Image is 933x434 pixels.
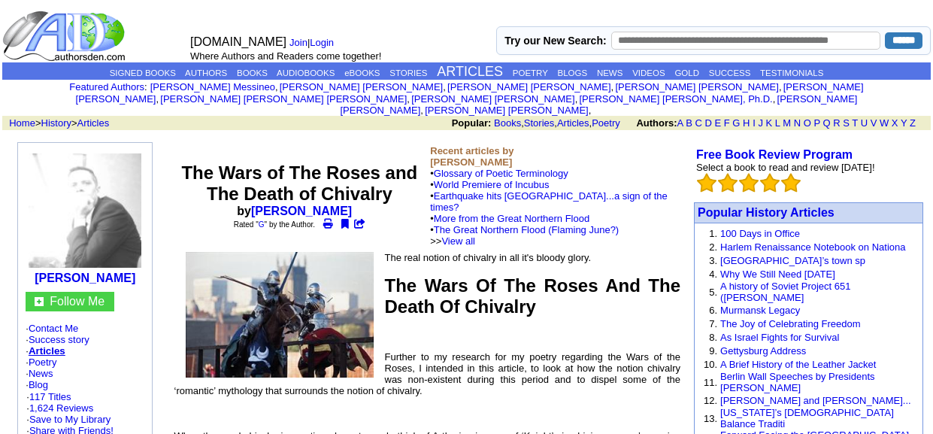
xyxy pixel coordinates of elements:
[696,148,853,161] a: Free Book Review Program
[289,37,307,48] a: Join
[434,213,589,224] a: More from the Great Northern Flood
[704,359,717,370] font: 10.
[452,117,929,129] font: , , ,
[720,332,839,343] a: As Israel Fights for Survival
[636,117,677,129] b: Authors:
[696,162,875,173] font: Select a book to read and review [DATE]!
[704,413,717,424] font: 13.
[2,10,129,62] img: logo_ad.gif
[714,117,721,129] a: E
[720,318,860,329] a: The Joy of Celebrating Freedom
[775,117,780,129] a: L
[720,359,876,370] a: A Brief History of the Leather Jacket
[782,83,783,92] font: i
[709,287,717,298] font: 5.
[430,190,668,247] font: •
[29,357,57,368] a: Poetry
[69,81,147,93] font: :
[29,402,93,414] a: 1,624 Reviews
[185,68,227,77] a: AUTHORS
[743,117,750,129] a: H
[720,228,800,239] a: 100 Days in Office
[434,179,550,190] a: World Premiere of Incubus
[753,117,756,129] a: I
[259,220,265,229] a: G
[190,35,286,48] font: [DOMAIN_NAME]
[739,173,759,193] img: bigemptystars.png
[29,368,53,379] a: News
[29,323,78,334] a: Contact Me
[110,68,176,77] a: SIGNED BOOKS
[430,145,513,168] b: Recent articles by [PERSON_NAME]
[557,68,587,77] a: BLOGS
[720,255,865,266] a: [GEOGRAPHIC_DATA]’s town sp
[280,81,443,93] a: [PERSON_NAME] [PERSON_NAME]
[76,81,864,105] a: [PERSON_NAME] [PERSON_NAME]
[720,305,800,316] a: Murmansk Legacy
[425,105,588,116] a: [PERSON_NAME] [PERSON_NAME]
[310,37,334,48] a: Login
[41,117,71,129] a: History
[29,153,141,268] img: 25181.jpg
[29,334,89,345] a: Success story
[9,117,35,129] a: Home
[861,117,868,129] a: U
[234,220,315,229] font: Rated " " by the Author.
[686,117,692,129] a: B
[720,269,835,280] a: Why We Still Need [DATE]
[430,224,619,247] font: • >>
[833,117,840,129] a: R
[732,117,740,129] a: G
[901,117,907,129] a: Y
[758,117,763,129] a: J
[720,345,806,357] a: Gettysburg Address
[794,117,801,129] a: N
[35,272,135,284] a: [PERSON_NAME]
[843,117,850,129] a: S
[677,117,683,129] a: A
[709,241,717,253] font: 2.
[423,107,425,115] font: i
[69,81,144,93] a: Featured Authors
[592,117,620,129] a: Poetry
[389,68,427,77] a: STORIES
[452,117,492,129] b: Popular:
[709,228,717,239] font: 1.
[385,252,592,263] font: The real notion of chivalry in all it's bloody glory.
[29,391,71,402] a: 117 Titles
[760,173,780,193] img: bigemptystars.png
[720,407,894,429] a: [US_STATE]’s [DEMOGRAPHIC_DATA] Balance Traditi
[513,68,548,77] a: POETRY
[709,269,717,280] font: 4.
[446,83,447,92] font: i
[781,173,801,193] img: bigemptystars.png
[615,81,778,93] a: [PERSON_NAME] [PERSON_NAME]
[237,68,268,77] a: BOOKS
[411,93,574,105] a: [PERSON_NAME] [PERSON_NAME]
[159,96,160,104] font: i
[910,117,916,129] a: Z
[340,93,857,116] a: [PERSON_NAME] [PERSON_NAME]
[597,68,623,77] a: NEWS
[632,68,665,77] a: VIDEOS
[709,68,751,77] a: SUCCESS
[29,379,48,390] a: Blog
[892,117,898,129] a: X
[709,345,717,357] font: 9.
[50,295,105,308] a: Follow Me
[29,345,65,357] a: Articles
[251,205,352,217] a: [PERSON_NAME]
[760,68,823,77] a: TESTIMONIALS
[430,213,619,247] font: •
[344,68,380,77] a: eBOOKS
[880,117,889,129] a: W
[579,93,772,105] a: [PERSON_NAME] [PERSON_NAME], Ph.D.
[698,206,835,219] a: Popular History Articles
[697,173,716,193] img: bigemptystars.png
[430,168,668,247] font: •
[524,117,554,129] a: Stories
[77,117,110,129] a: Articles
[29,414,111,425] a: Save to My Library
[720,371,874,393] a: Berlin Wall Speeches by Presidents [PERSON_NAME]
